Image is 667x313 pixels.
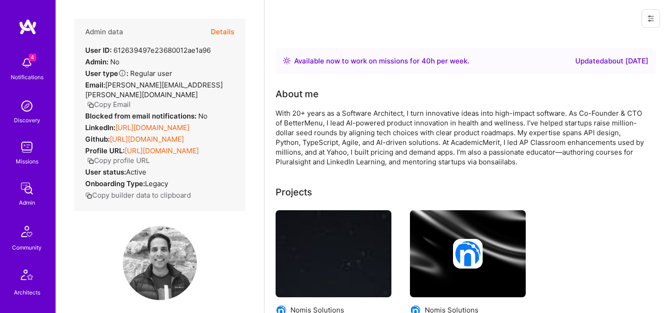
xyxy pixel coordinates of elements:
button: Details [211,19,234,45]
button: Copy builder data to clipboard [85,190,191,200]
div: With 20+ years as a Software Architect, I turn innovative ideas into high-impact software. As Co-... [276,108,646,167]
strong: Email: [85,81,105,89]
img: cover [410,210,526,297]
button: Copy Email [87,100,131,109]
img: Company logo [453,239,483,269]
strong: User ID: [85,46,112,55]
div: No [85,57,120,67]
div: Regular user [85,69,172,78]
span: legacy [145,179,168,188]
span: 40 [422,56,431,65]
i: icon Copy [85,192,92,199]
a: [URL][DOMAIN_NAME] [110,135,184,144]
strong: LinkedIn: [85,123,115,132]
img: bell [18,54,36,72]
img: discovery [18,97,36,115]
div: Missions [16,156,38,166]
i: icon Copy [87,157,94,164]
i: icon Copy [87,101,94,108]
img: admin teamwork [18,179,36,198]
strong: User type : [85,69,128,78]
strong: Blocked from email notifications: [85,112,198,120]
strong: Onboarding Type: [85,179,145,188]
strong: User status: [85,168,126,176]
img: logo [19,19,37,35]
div: Notifications [11,72,44,82]
span: 4 [29,54,36,61]
span: Active [126,168,146,176]
div: Available now to work on missions for h per week . [294,56,469,67]
div: Projects [276,185,312,199]
div: About me [276,87,319,101]
div: 612639497e23680012ae1a96 [85,45,211,55]
a: [URL][DOMAIN_NAME] [115,123,189,132]
div: Updated about [DATE] [575,56,648,67]
img: Finding Optimal Price using Nomis Price Optimizer [276,210,391,297]
div: Admin [19,198,35,207]
div: Discovery [14,115,40,125]
div: Community [12,243,42,252]
span: [PERSON_NAME][EMAIL_ADDRESS][PERSON_NAME][DOMAIN_NAME] [85,81,223,99]
div: Architects [14,288,40,297]
strong: Admin: [85,57,108,66]
img: User Avatar [123,226,197,300]
h4: Admin data [85,28,123,36]
img: Availability [283,57,290,64]
strong: Profile URL: [85,146,125,155]
div: No [85,111,208,121]
strong: Github: [85,135,110,144]
img: Architects [16,265,38,288]
a: [URL][DOMAIN_NAME] [125,146,199,155]
button: Copy profile URL [87,156,150,165]
img: Community [16,220,38,243]
i: Help [118,69,126,77]
img: teamwork [18,138,36,156]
